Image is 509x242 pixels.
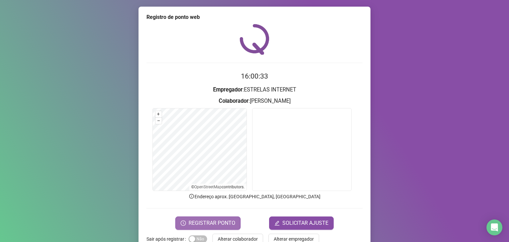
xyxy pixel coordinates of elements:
strong: Empregador [213,87,243,93]
span: edit [274,220,280,226]
h3: : ESTRELAS INTERNET [146,86,363,94]
div: Open Intercom Messenger [486,219,502,235]
button: + [155,111,162,117]
span: info-circle [189,193,195,199]
div: Registro de ponto web [146,13,363,21]
p: Endereço aprox. : [GEOGRAPHIC_DATA], [GEOGRAPHIC_DATA] [146,193,363,200]
time: 16:00:33 [241,72,268,80]
button: REGISTRAR PONTO [175,216,241,230]
strong: Colaborador [219,98,249,104]
button: editSOLICITAR AJUSTE [269,216,334,230]
span: REGISTRAR PONTO [189,219,235,227]
li: © contributors. [191,185,245,189]
span: SOLICITAR AJUSTE [282,219,328,227]
h3: : [PERSON_NAME] [146,97,363,105]
span: clock-circle [181,220,186,226]
a: OpenStreetMap [194,185,222,189]
button: – [155,118,162,124]
img: QRPoint [240,24,269,55]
